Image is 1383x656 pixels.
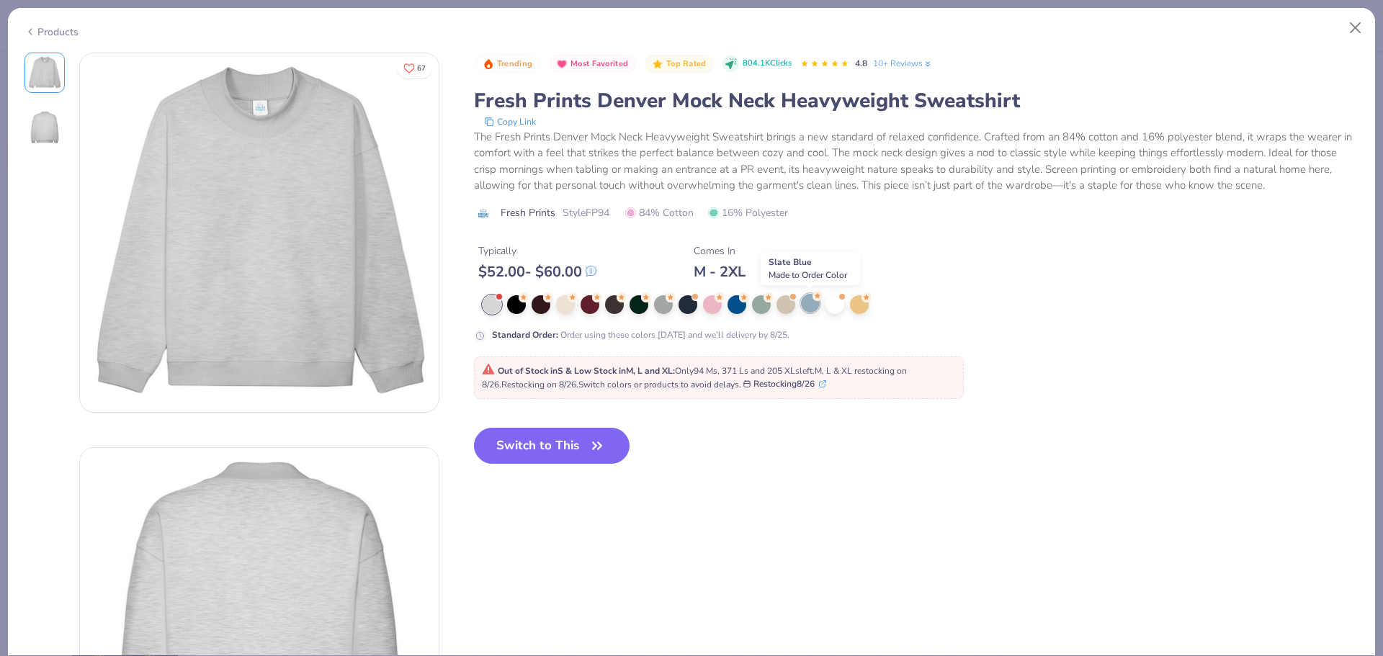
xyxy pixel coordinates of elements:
[743,377,826,390] button: Restocking8/26
[480,114,540,129] button: copy to clipboard
[652,58,663,70] img: Top Rated sort
[565,365,675,377] strong: & Low Stock in M, L and XL :
[570,60,628,68] span: Most Favorited
[27,110,62,145] img: Back
[474,428,630,464] button: Switch to This
[478,243,596,259] div: Typically
[474,87,1359,114] div: Fresh Prints Denver Mock Neck Heavyweight Sweatshirt
[492,329,558,341] strong: Standard Order :
[498,365,565,377] strong: Out of Stock in S
[645,55,714,73] button: Badge Button
[625,205,694,220] span: 84% Cotton
[397,58,432,78] button: Like
[556,58,568,70] img: Most Favorited sort
[24,24,79,40] div: Products
[483,58,494,70] img: Trending sort
[492,328,789,341] div: Order using these colors [DATE] and we’ll delivery by 8/25.
[1342,14,1369,42] button: Close
[694,263,746,281] div: M - 2XL
[800,53,849,76] div: 4.8 Stars
[855,58,867,69] span: 4.8
[666,60,707,68] span: Top Rated
[80,53,439,412] img: Front
[769,269,847,281] span: Made to Order Color
[873,57,933,70] a: 10+ Reviews
[497,60,532,68] span: Trending
[474,129,1359,194] div: The Fresh Prints Denver Mock Neck Heavyweight Sweatshirt brings a new standard of relaxed confide...
[761,252,860,285] div: Slate Blue
[501,205,555,220] span: Fresh Prints
[743,58,792,70] span: 804.1K Clicks
[482,365,907,391] span: Only 94 Ms, 371 Ls and 205 XLs left. M, L & XL restocking on 8/26. Restocking on 8/26. Switch col...
[478,263,596,281] div: $ 52.00 - $ 60.00
[563,205,609,220] span: Style FP94
[27,55,62,90] img: Front
[549,55,636,73] button: Badge Button
[694,243,746,259] div: Comes In
[475,55,540,73] button: Badge Button
[417,65,426,72] span: 67
[474,207,493,219] img: brand logo
[708,205,788,220] span: 16% Polyester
